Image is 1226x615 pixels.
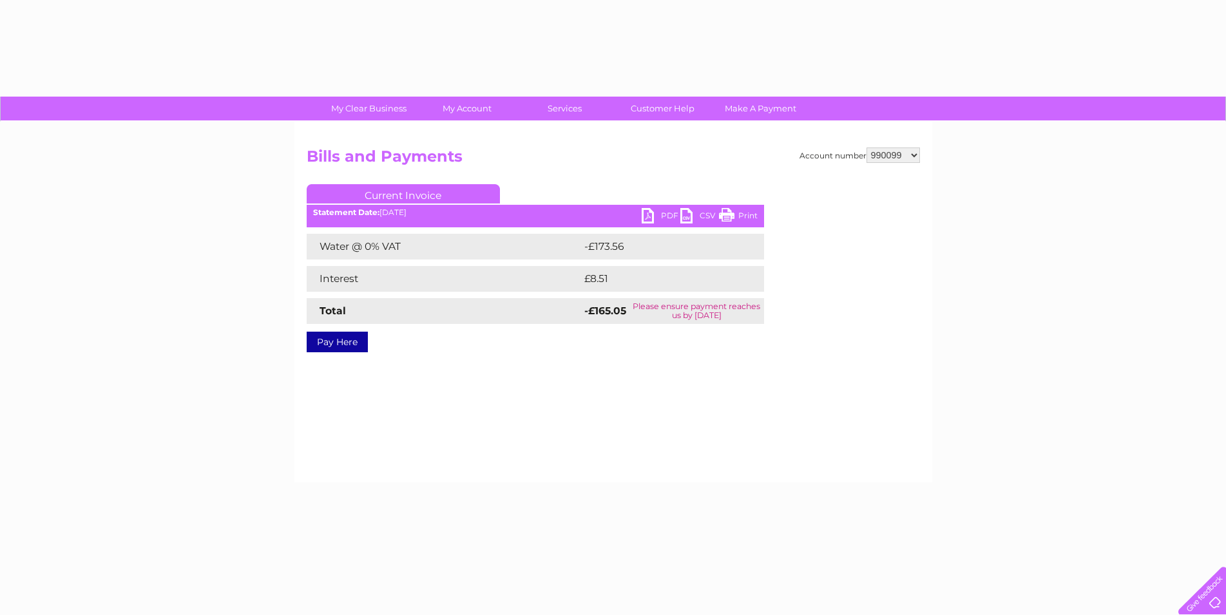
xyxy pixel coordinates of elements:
td: Please ensure payment reaches us by [DATE] [629,298,764,324]
a: My Clear Business [316,97,422,120]
h2: Bills and Payments [307,147,920,172]
a: CSV [680,208,719,227]
td: -£173.56 [581,234,742,260]
strong: Total [320,305,346,317]
td: £8.51 [581,266,732,292]
a: Current Invoice [307,184,500,203]
b: Statement Date: [313,207,379,217]
div: [DATE] [307,208,764,217]
a: Services [512,97,618,120]
a: Print [719,208,758,227]
a: Make A Payment [707,97,814,120]
a: PDF [642,208,680,227]
div: Account number [800,147,920,163]
strong: -£165.05 [584,305,626,317]
td: Water @ 0% VAT [307,234,581,260]
a: Customer Help [609,97,716,120]
td: Interest [307,266,581,292]
a: Pay Here [307,332,368,352]
a: My Account [414,97,520,120]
